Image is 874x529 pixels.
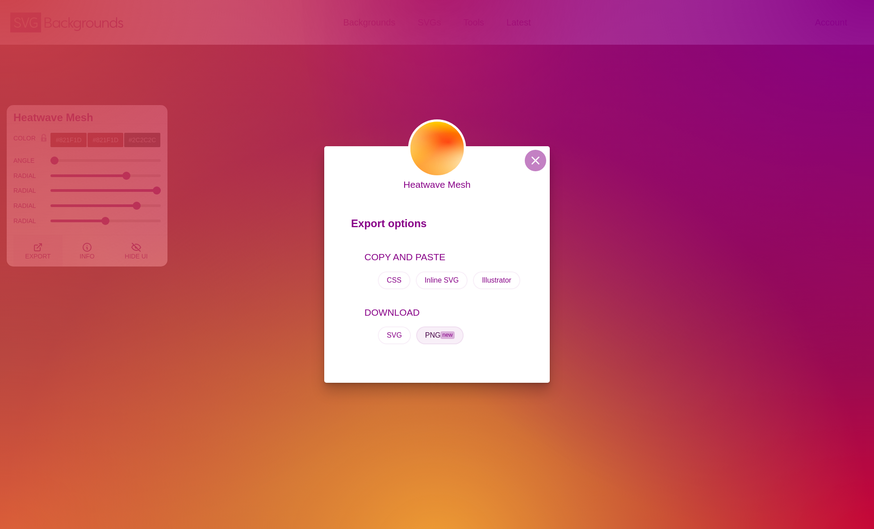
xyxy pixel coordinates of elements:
[416,271,468,289] button: Inline SVG
[378,326,411,344] button: SVG
[351,213,523,238] p: Export options
[473,271,520,289] button: Illustrator
[440,331,454,339] span: new
[403,178,471,192] p: Heatwave Mesh
[364,250,523,264] p: COPY AND PASTE
[364,305,523,320] p: DOWNLOAD
[378,271,410,289] button: CSS
[416,326,464,344] button: PNGnew
[408,119,466,178] img: heat wave map effect gradient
